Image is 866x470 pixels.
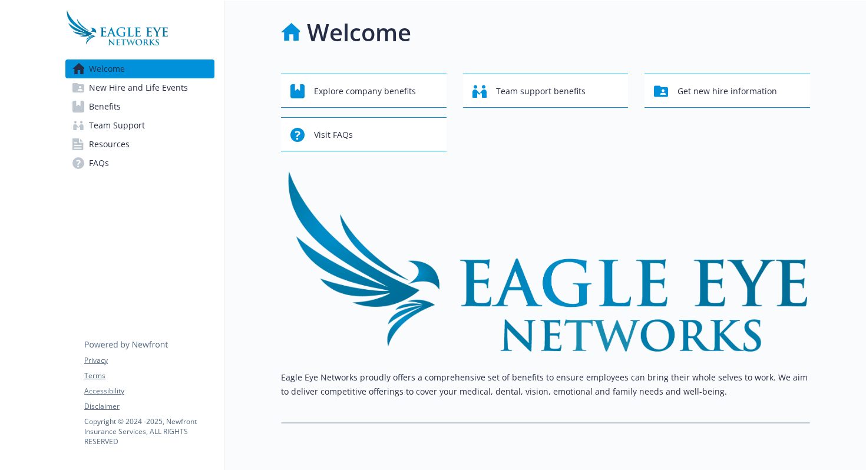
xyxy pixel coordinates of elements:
span: Team Support [89,116,145,135]
a: Team Support [65,116,214,135]
img: overview page banner [281,170,810,352]
span: Resources [89,135,130,154]
p: Copyright © 2024 - 2025 , Newfront Insurance Services, ALL RIGHTS RESERVED [84,416,214,446]
a: Resources [65,135,214,154]
a: New Hire and Life Events [65,78,214,97]
a: FAQs [65,154,214,173]
button: Visit FAQs [281,117,447,151]
span: FAQs [89,154,109,173]
p: Eagle Eye Networks proudly offers a comprehensive set of benefits to ensure employees can bring t... [281,370,810,399]
a: Privacy [84,355,214,366]
span: Welcome [89,59,125,78]
button: Team support benefits [463,74,629,108]
span: Team support benefits [496,80,586,102]
button: Get new hire information [644,74,810,108]
a: Accessibility [84,386,214,396]
a: Disclaimer [84,401,214,412]
a: Welcome [65,59,214,78]
span: Benefits [89,97,121,116]
a: Terms [84,370,214,381]
span: Get new hire information [677,80,777,102]
h1: Welcome [307,15,411,50]
a: Benefits [65,97,214,116]
span: Visit FAQs [314,124,353,146]
button: Explore company benefits [281,74,447,108]
span: Explore company benefits [314,80,416,102]
span: New Hire and Life Events [89,78,188,97]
